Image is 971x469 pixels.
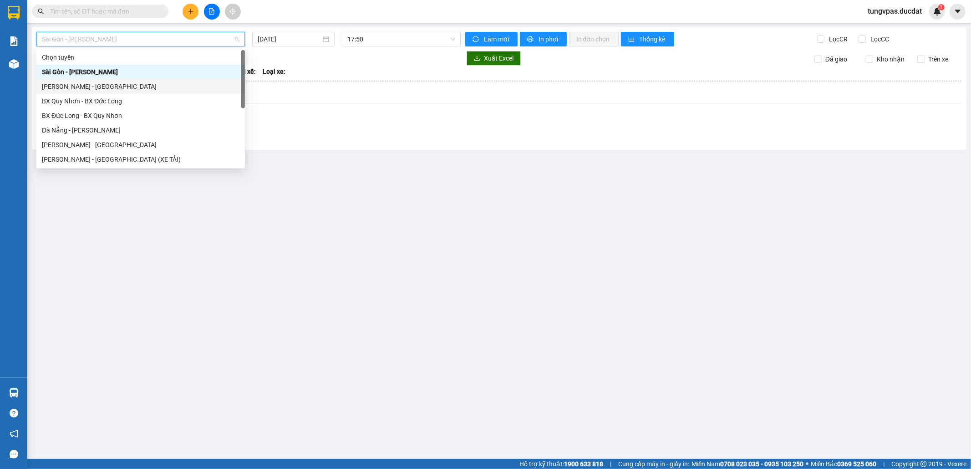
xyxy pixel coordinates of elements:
strong: 1900 633 818 [564,460,603,468]
span: question-circle [10,409,18,418]
span: Lọc CC [867,34,891,44]
span: bar-chart [628,36,636,43]
div: Chọn tuyến [42,52,239,62]
button: syncLàm mới [465,32,518,46]
span: | [610,459,611,469]
span: Kho nhận [873,54,908,64]
span: Lọc CR [826,34,849,44]
div: BX Quy Nhơn - BX Đức Long [36,94,245,108]
span: Trên xe [925,54,952,64]
button: printerIn phơi [520,32,567,46]
span: Cung cấp máy in - giấy in: [618,459,689,469]
strong: 0708 023 035 - 0935 103 250 [720,460,803,468]
div: [PERSON_NAME] - [GEOGRAPHIC_DATA] [42,140,239,150]
div: BX Đức Long - BX Quy Nhơn [42,111,239,121]
div: Gia Lai - Sài Gòn [36,79,245,94]
span: message [10,450,18,459]
span: notification [10,429,18,438]
span: plus [188,8,194,15]
div: Gia Lai - Sài Gòn (XE TẢI) [36,152,245,167]
span: caret-down [954,7,962,15]
span: Làm mới [484,34,510,44]
img: warehouse-icon [9,59,19,69]
span: search [38,8,44,15]
button: caret-down [950,4,966,20]
span: printer [527,36,535,43]
img: logo-vxr [8,6,20,20]
span: Miền Nam [691,459,803,469]
div: Gia Lai - Đà Nẵng [36,138,245,152]
div: BX Đức Long - BX Quy Nhơn [36,108,245,123]
span: In phơi [539,34,559,44]
div: Chọn tuyến [36,50,245,65]
span: Tài xế: [237,66,256,76]
span: copyright [920,461,927,467]
span: tungvpas.ducdat [860,5,929,17]
img: warehouse-icon [9,388,19,398]
div: Sài Gòn - [PERSON_NAME] [42,67,239,77]
input: 12/09/2025 [258,34,321,44]
strong: 0369 525 060 [837,460,876,468]
span: 17:50 [347,32,455,46]
span: ⚪️ [806,462,808,466]
span: Đã giao [822,54,851,64]
span: aim [229,8,236,15]
span: 1 [940,4,943,10]
span: Hỗ trợ kỹ thuật: [519,459,603,469]
span: | [883,459,885,469]
div: Đà Nẵng - [PERSON_NAME] [42,125,239,135]
input: Tìm tên, số ĐT hoặc mã đơn [50,6,158,16]
button: In đơn chọn [569,32,619,46]
img: icon-new-feature [933,7,941,15]
div: Sài Gòn - Gia Lai [36,65,245,79]
button: bar-chartThống kê [621,32,674,46]
span: Loại xe: [263,66,285,76]
span: sync [473,36,480,43]
span: file-add [208,8,215,15]
span: Sài Gòn - Gia Lai [42,32,239,46]
span: Miền Bắc [811,459,876,469]
div: [PERSON_NAME] - [GEOGRAPHIC_DATA] [42,82,239,92]
div: [PERSON_NAME] - [GEOGRAPHIC_DATA] (XE TẢI) [42,154,239,164]
button: file-add [204,4,220,20]
span: Thống kê [640,34,667,44]
button: downloadXuất Excel [467,51,521,66]
img: solution-icon [9,36,19,46]
sup: 1 [938,4,945,10]
button: plus [183,4,198,20]
button: aim [225,4,241,20]
div: BX Quy Nhơn - BX Đức Long [42,96,239,106]
div: Đà Nẵng - Gia Lai [36,123,245,138]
